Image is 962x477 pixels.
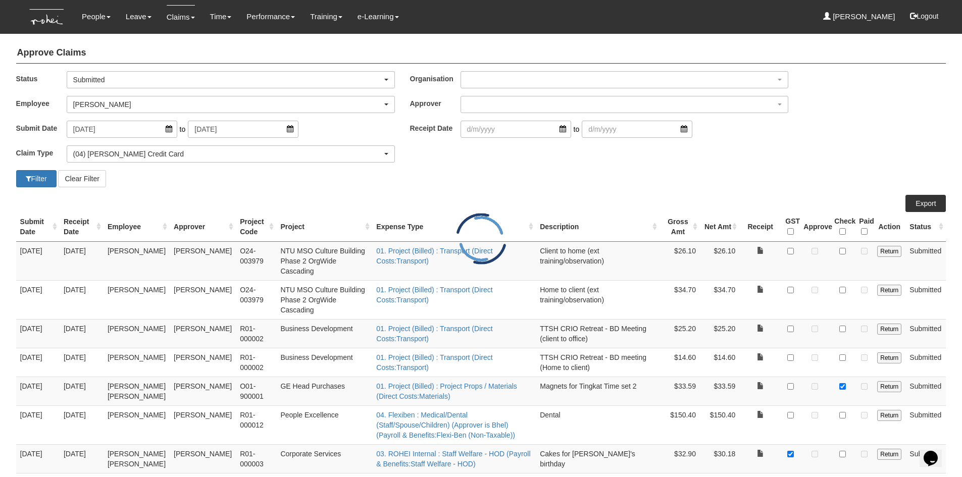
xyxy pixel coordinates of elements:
td: GE Head Purchases [276,377,372,405]
td: $34.70 [700,280,739,319]
h4: Approve Claims [16,43,946,64]
td: [DATE] [16,405,60,444]
td: Corporate Services [276,444,372,473]
label: Approver [410,96,461,111]
label: Organisation [410,71,461,86]
a: [PERSON_NAME] [823,5,895,28]
th: Approve [799,212,830,242]
td: [DATE] [60,280,104,319]
label: Receipt Date [410,121,461,135]
a: 01. Project (Billed) : Transport (Direct Costs:Transport) [376,325,492,343]
th: Receipt Date : activate to sort column ascending [60,212,104,242]
td: [PERSON_NAME] [PERSON_NAME] [104,377,170,405]
td: Magnets for Tingkat Time set 2 [536,377,660,405]
label: Submit Date [16,121,67,135]
td: [DATE] [16,319,60,348]
label: Employee [16,96,67,111]
a: Time [210,5,232,28]
th: Employee : activate to sort column ascending [104,212,170,242]
a: 04. Flexiben : Medical/Dental (Staff/Spouse/Children) (Approver is Bhel) (Payroll & Benefits:Flex... [376,411,515,439]
td: [DATE] [16,241,60,280]
a: 01. Project (Billed) : Project Props / Materials (Direct Costs:Materials) [376,382,517,400]
input: d/m/yyyy [67,121,177,138]
th: Action [873,212,905,242]
td: [DATE] [60,319,104,348]
span: to [177,121,188,138]
input: d/m/yyyy [582,121,692,138]
td: [PERSON_NAME] [170,377,236,405]
td: Submitted [905,405,946,444]
td: [PERSON_NAME] [170,241,236,280]
td: [PERSON_NAME] [170,280,236,319]
input: Return [877,381,901,392]
th: Paid [855,212,873,242]
td: $30.18 [700,444,739,473]
th: Description : activate to sort column ascending [536,212,660,242]
a: Export [905,195,946,212]
label: Claim Type [16,145,67,160]
td: $25.20 [700,319,739,348]
td: [PERSON_NAME] [170,444,236,473]
td: [PERSON_NAME] [PERSON_NAME] [104,444,170,473]
td: [PERSON_NAME] [170,319,236,348]
td: $26.10 [660,241,700,280]
td: $33.59 [660,377,700,405]
td: Submitted [905,241,946,280]
a: Leave [126,5,151,28]
a: Performance [246,5,295,28]
label: Status [16,71,67,86]
th: Project Code : activate to sort column ascending [236,212,276,242]
td: Submitted [905,444,946,473]
td: Submitted [905,348,946,377]
input: Return [877,449,901,460]
td: Home to client (ext training/observation) [536,280,660,319]
td: R01-000012 [236,405,276,444]
button: Filter [16,170,57,187]
td: Dental [536,405,660,444]
button: [PERSON_NAME] [67,96,395,113]
th: Submit Date : activate to sort column ascending [16,212,60,242]
td: $33.59 [700,377,739,405]
td: [DATE] [16,348,60,377]
td: NTU MSO Culture Building Phase 2 OrgWide Cascading [276,280,372,319]
a: 03. ROHEI Internal : Staff Welfare - HOD (Payroll & Benefits:Staff Welfare - HOD) [376,450,530,468]
td: Submitted [905,280,946,319]
td: [DATE] [60,241,104,280]
th: GST [781,212,799,242]
span: to [571,121,582,138]
td: [PERSON_NAME] [104,319,170,348]
td: R01-000003 [236,444,276,473]
td: $25.20 [660,319,700,348]
td: [DATE] [60,444,104,473]
td: $14.60 [660,348,700,377]
td: [DATE] [16,444,60,473]
td: O01-900001 [236,377,276,405]
input: Return [877,324,901,335]
th: Expense Type : activate to sort column ascending [372,212,536,242]
th: Approver : activate to sort column ascending [170,212,236,242]
td: R01-000002 [236,319,276,348]
th: Check [830,212,855,242]
a: Training [310,5,342,28]
td: [PERSON_NAME] [170,348,236,377]
button: (04) [PERSON_NAME] Credit Card [67,145,395,163]
th: Receipt [739,212,781,242]
th: Status : activate to sort column ascending [905,212,946,242]
td: [PERSON_NAME] [104,241,170,280]
td: People Excellence [276,405,372,444]
input: Return [877,352,901,363]
td: O24-003979 [236,280,276,319]
div: Submitted [73,75,382,85]
td: R01-000002 [236,348,276,377]
td: [DATE] [16,377,60,405]
a: People [82,5,111,28]
th: Net Amt : activate to sort column ascending [700,212,739,242]
a: 01. Project (Billed) : Transport (Direct Costs:Transport) [376,353,492,372]
td: $150.40 [700,405,739,444]
td: [DATE] [16,280,60,319]
td: Client to home (ext training/observation) [536,241,660,280]
button: Submitted [67,71,395,88]
td: Cakes for [PERSON_NAME]'s birthday [536,444,660,473]
td: $14.60 [700,348,739,377]
td: [DATE] [60,405,104,444]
